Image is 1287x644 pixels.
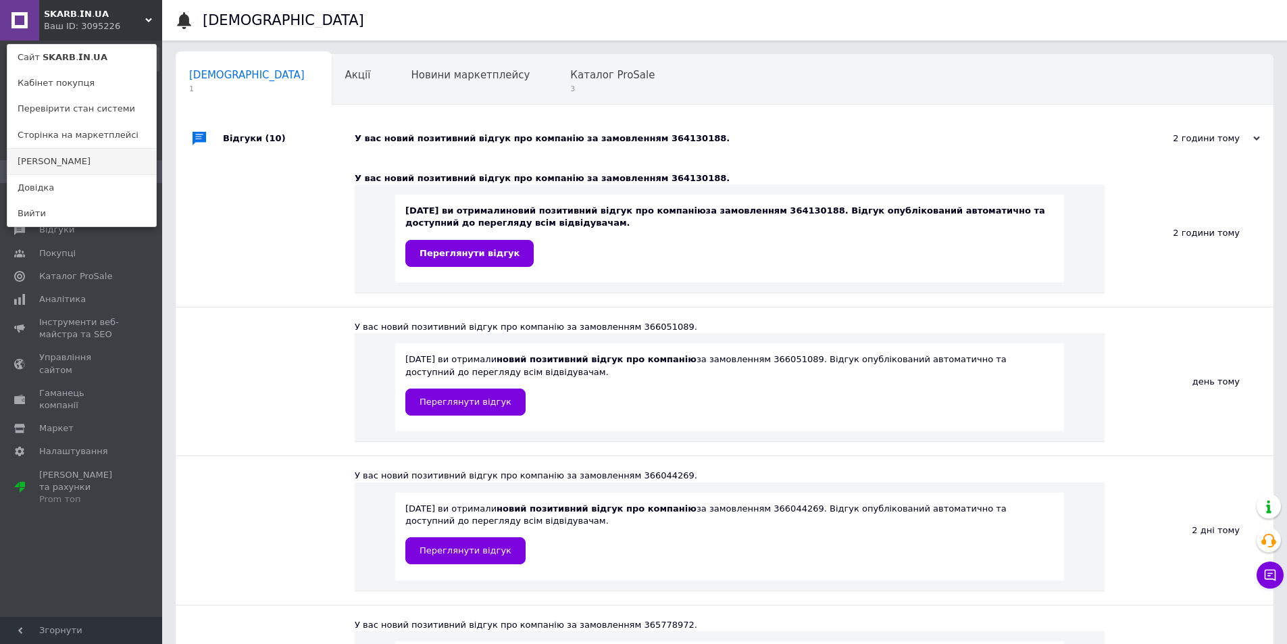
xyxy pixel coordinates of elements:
[411,69,530,81] span: Новини маркетплейсу
[570,84,655,94] span: 3
[39,445,108,457] span: Налаштування
[506,205,706,216] b: новий позитивний відгук про компанію
[39,293,86,305] span: Аналітика
[39,469,125,506] span: [PERSON_NAME] та рахунки
[189,84,305,94] span: 1
[420,248,520,258] span: Переглянути відгук
[355,172,1105,184] div: У вас новий позитивний відгук про компанію за замовленням 364130188.
[7,45,156,70] a: Сайт 𝗦𝗞𝗔𝗥𝗕.𝗜𝗡.𝗨𝗔
[39,316,125,341] span: Інструменти веб-майстра та SEO
[1105,159,1273,307] div: 2 години тому
[345,69,371,81] span: Акції
[355,132,1125,145] div: У вас новий позитивний відгук про компанію за замовленням 364130188.
[1105,456,1273,604] div: 2 дні тому
[1105,307,1273,455] div: день тому
[497,503,697,514] b: новий позитивний відгук про компанію
[266,133,286,143] span: (10)
[405,389,526,416] a: Переглянути відгук
[497,354,697,364] b: новий позитивний відгук про компанію
[1125,132,1260,145] div: 2 години тому
[39,247,76,259] span: Покупці
[39,493,125,505] div: Prom топ
[570,69,655,81] span: Каталог ProSale
[405,537,526,564] a: Переглянути відгук
[203,12,364,28] h1: [DEMOGRAPHIC_DATA]
[1257,562,1284,589] button: Чат з покупцем
[189,69,305,81] span: [DEMOGRAPHIC_DATA]
[7,122,156,148] a: Сторінка на маркетплейсі
[39,387,125,412] span: Гаманець компанії
[420,545,511,555] span: Переглянути відгук
[420,397,511,407] span: Переглянути відгук
[39,270,112,282] span: Каталог ProSale
[7,175,156,201] a: Довідка
[405,503,1054,564] div: [DATE] ви отримали за замовленням 366044269. Відгук опублікований автоматично та доступний до пер...
[405,240,534,267] a: Переглянути відгук
[223,118,355,159] div: Відгуки
[39,422,74,435] span: Маркет
[405,353,1054,415] div: [DATE] ви отримали за замовленням 366051089. Відгук опублікований автоматично та доступний до пер...
[7,201,156,226] a: Вийти
[405,205,1054,266] div: [DATE] ви отримали за замовленням 364130188. Відгук опублікований автоматично та доступний до пер...
[44,20,101,32] div: Ваш ID: 3095226
[44,8,145,20] span: 𝗦𝗞𝗔𝗥𝗕.𝗜𝗡.𝗨𝗔
[39,224,74,236] span: Відгуки
[39,351,125,376] span: Управління сайтом
[7,70,156,96] a: Кабінет покупця
[7,96,156,122] a: Перевірити стан системи
[355,619,1105,631] div: У вас новий позитивний відгук про компанію за замовленням 365778972.
[355,321,1105,333] div: У вас новий позитивний відгук про компанію за замовленням 366051089.
[355,470,1105,482] div: У вас новий позитивний відгук про компанію за замовленням 366044269.
[7,149,156,174] a: [PERSON_NAME]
